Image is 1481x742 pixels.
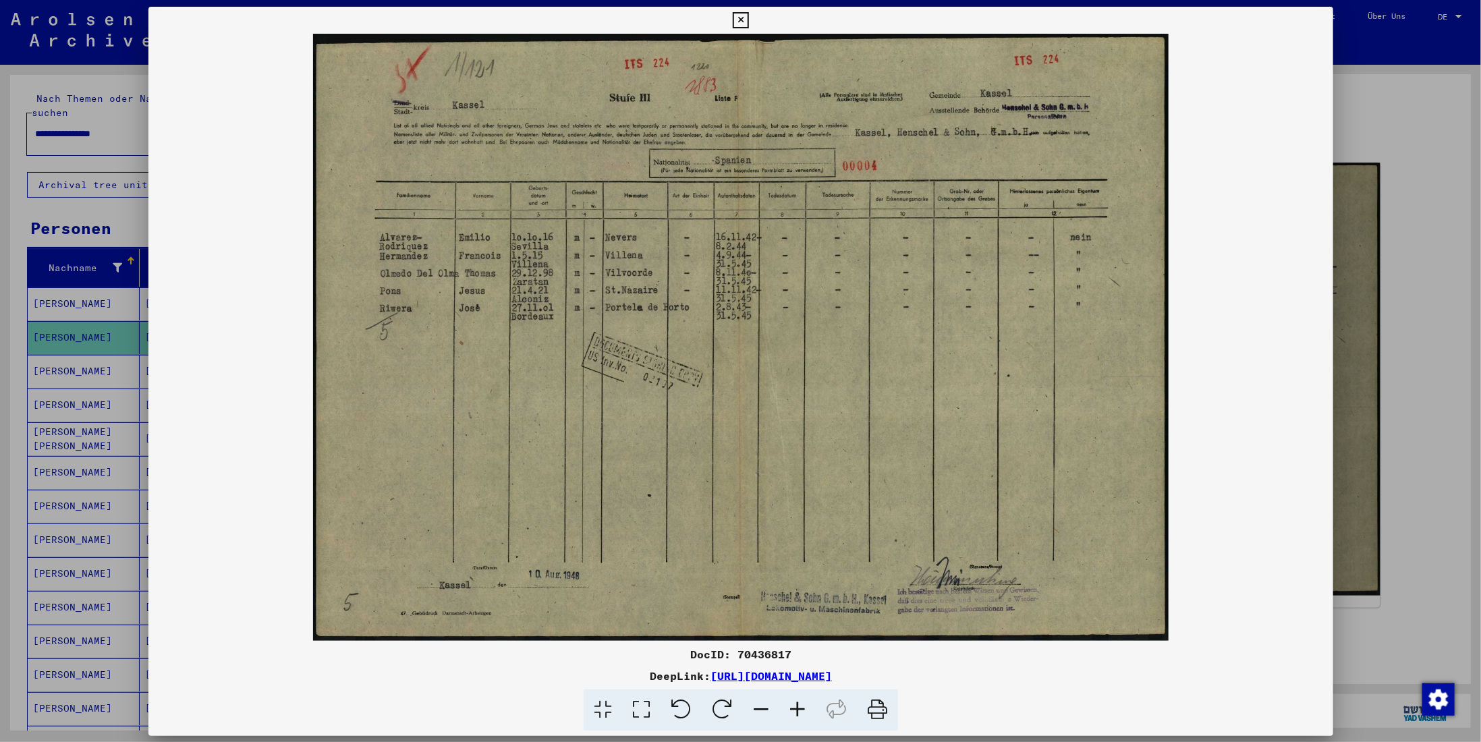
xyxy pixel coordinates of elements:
div: DocID: 70436817 [148,646,1333,662]
img: Zustimmung ändern [1422,683,1455,716]
a: [URL][DOMAIN_NAME] [710,669,832,683]
img: 001.jpg [148,34,1333,641]
div: DeepLink: [148,668,1333,684]
div: Zustimmung ändern [1422,683,1454,715]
